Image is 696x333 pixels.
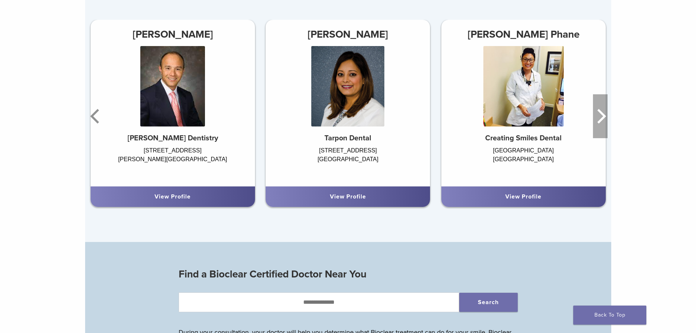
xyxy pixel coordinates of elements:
[128,134,218,143] strong: [PERSON_NAME] Dentistry
[441,26,606,43] h3: [PERSON_NAME] Phane
[483,46,564,126] img: Dr. Phong Phane
[441,146,606,179] div: [GEOGRAPHIC_DATA] [GEOGRAPHIC_DATA]
[324,134,371,143] strong: Tarpon Dental
[140,46,205,126] img: Dr. Larry Saylor
[266,146,430,179] div: [STREET_ADDRESS] [GEOGRAPHIC_DATA]
[573,306,646,325] a: Back To Top
[179,265,518,283] h3: Find a Bioclear Certified Doctor Near You
[91,146,255,179] div: [STREET_ADDRESS] [PERSON_NAME][GEOGRAPHIC_DATA]
[593,94,608,138] button: Next
[459,293,518,312] button: Search
[266,26,430,43] h3: [PERSON_NAME]
[330,193,366,200] a: View Profile
[485,134,562,143] strong: Creating Smiles Dental
[155,193,191,200] a: View Profile
[91,26,255,43] h3: [PERSON_NAME]
[505,193,541,200] a: View Profile
[89,94,103,138] button: Previous
[311,46,384,126] img: Dr. Seema Amin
